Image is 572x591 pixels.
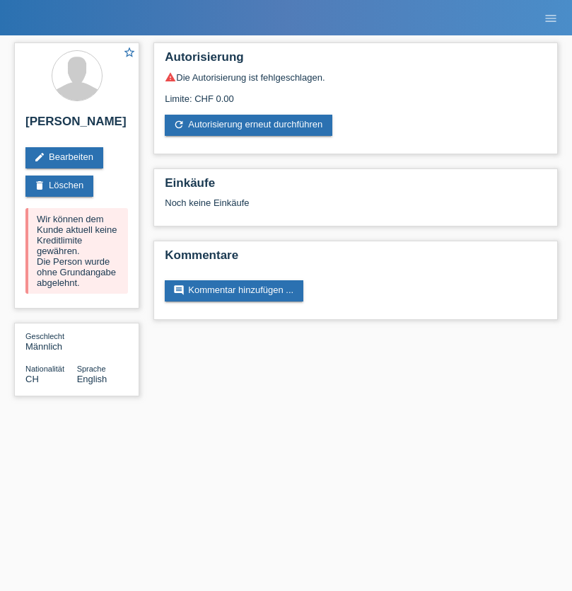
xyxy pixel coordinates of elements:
span: Nationalität [25,365,64,373]
span: Schweiz [25,374,39,384]
i: edit [34,151,45,163]
a: refreshAutorisierung erneut durchführen [165,115,332,136]
a: deleteLöschen [25,176,93,197]
a: star_border [123,46,136,61]
i: menu [544,11,558,25]
span: Geschlecht [25,332,64,340]
span: English [77,374,107,384]
i: warning [165,71,176,83]
h2: [PERSON_NAME] [25,115,128,136]
div: Männlich [25,331,77,352]
div: Wir können dem Kunde aktuell keine Kreditlimite gewähren. Die Person wurde ohne Grundangabe abgel... [25,208,128,294]
i: comment [173,285,185,296]
i: refresh [173,119,185,130]
i: delete [34,180,45,191]
div: Noch keine Einkäufe [165,197,547,219]
a: menu [537,13,565,22]
h2: Autorisierung [165,50,547,71]
a: commentKommentar hinzufügen ... [165,280,303,302]
div: Die Autorisierung ist fehlgeschlagen. [165,71,547,83]
a: editBearbeiten [25,147,103,168]
i: star_border [123,46,136,59]
h2: Kommentare [165,248,547,270]
div: Limite: CHF 0.00 [165,83,547,104]
h2: Einkäufe [165,176,547,197]
span: Sprache [77,365,106,373]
